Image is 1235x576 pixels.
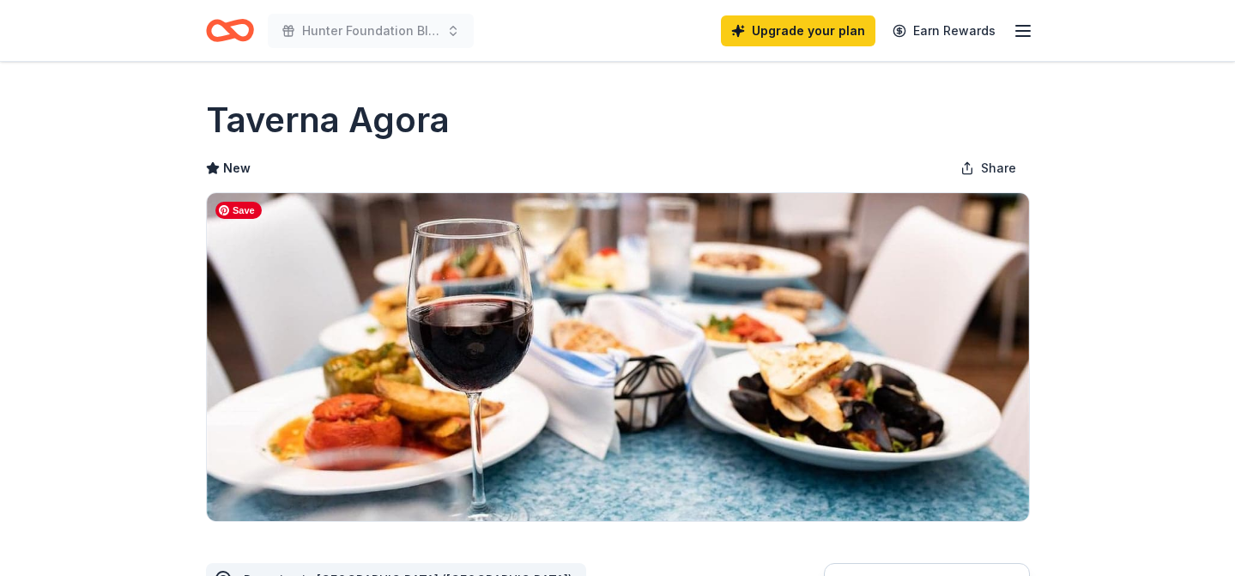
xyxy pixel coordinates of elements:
[947,151,1030,185] button: Share
[302,21,439,41] span: Hunter Foundation Blue and Gold Ball
[981,158,1016,179] span: Share
[206,96,450,144] h1: Taverna Agora
[207,193,1029,521] img: Image for Taverna Agora
[721,15,875,46] a: Upgrade your plan
[206,10,254,51] a: Home
[268,14,474,48] button: Hunter Foundation Blue and Gold Ball
[223,158,251,179] span: New
[215,202,262,219] span: Save
[882,15,1006,46] a: Earn Rewards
